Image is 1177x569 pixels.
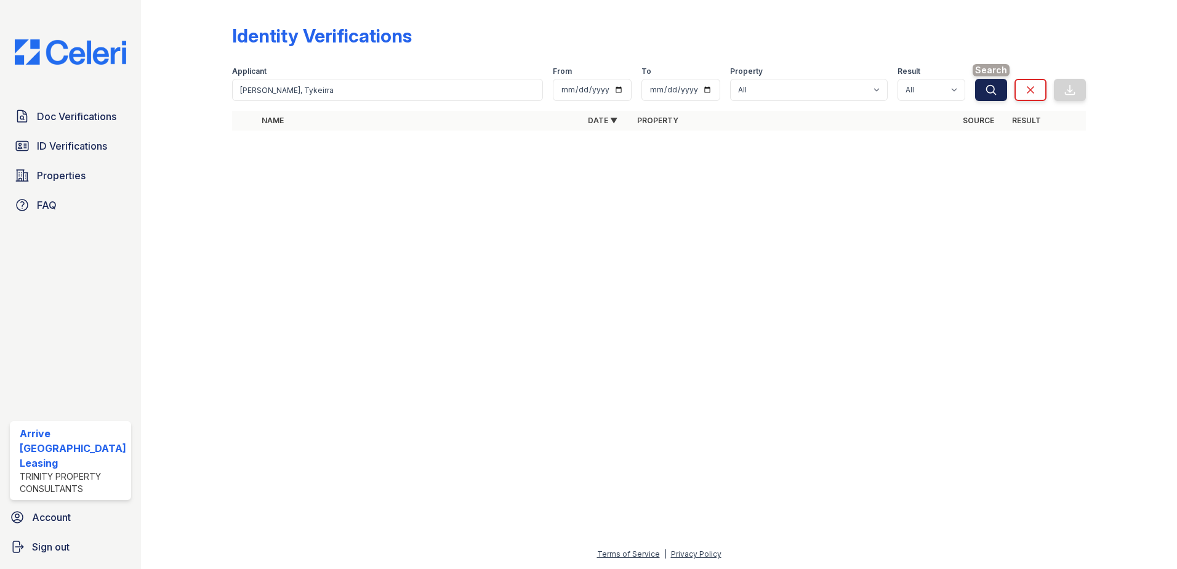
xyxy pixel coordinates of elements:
a: ID Verifications [10,134,131,158]
label: From [553,67,572,76]
span: Search [973,64,1010,76]
label: Result [898,67,920,76]
a: Source [963,116,994,125]
div: | [664,549,667,559]
div: Trinity Property Consultants [20,470,126,495]
span: Account [32,510,71,525]
a: Property [637,116,678,125]
span: FAQ [37,198,57,212]
a: FAQ [10,193,131,217]
label: To [641,67,651,76]
span: Doc Verifications [37,109,116,124]
a: Date ▼ [588,116,617,125]
a: Properties [10,163,131,188]
div: Identity Verifications [232,25,412,47]
span: Properties [37,168,86,183]
button: Search [975,79,1007,101]
div: Arrive [GEOGRAPHIC_DATA] Leasing [20,426,126,470]
span: ID Verifications [37,139,107,153]
span: Sign out [32,539,70,554]
a: Result [1012,116,1041,125]
a: Account [5,505,136,530]
label: Property [730,67,763,76]
a: Sign out [5,535,136,559]
a: Privacy Policy [671,549,721,559]
a: Doc Verifications [10,104,131,129]
input: Search by name or phone number [232,79,544,101]
label: Applicant [232,67,267,76]
a: Name [262,116,284,125]
img: CE_Logo_Blue-a8612792a0a2168367f1c8372b55b34899dd931a85d93a1a3d3e32e68fde9ad4.png [5,39,136,65]
a: Terms of Service [597,549,660,559]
